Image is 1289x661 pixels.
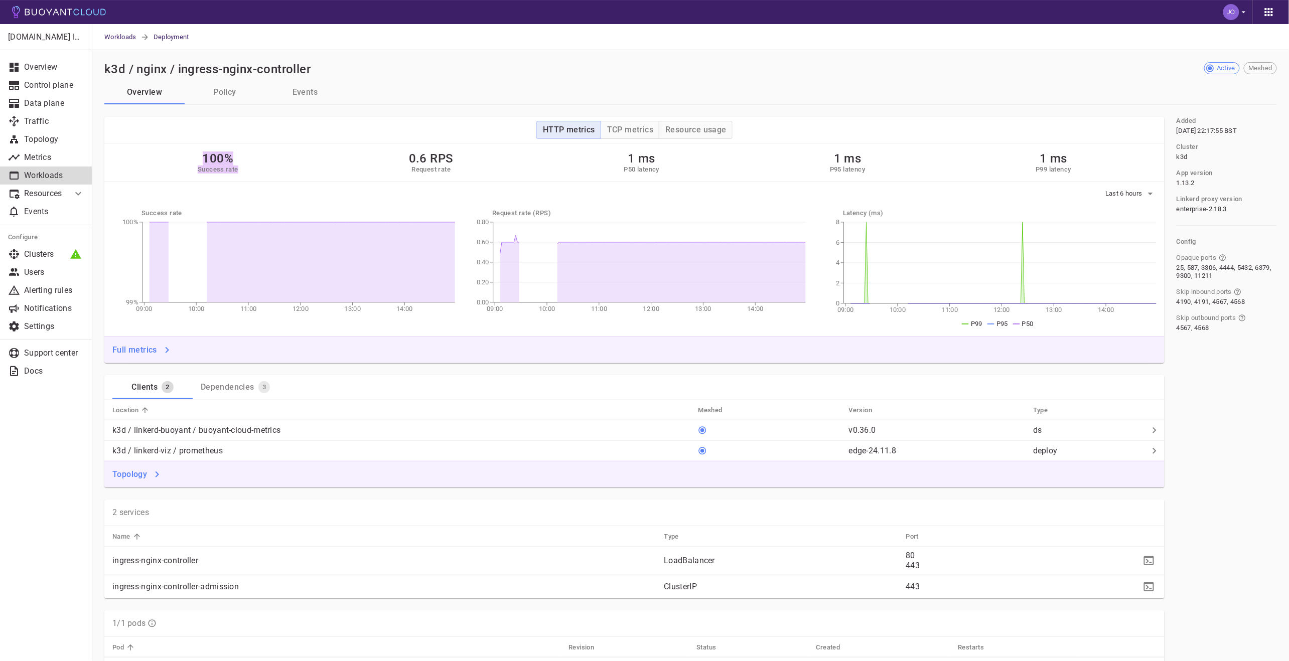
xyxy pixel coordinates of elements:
[477,219,489,226] tspan: 0.80
[643,305,660,312] tspan: 12:00
[24,62,84,72] p: Overview
[1234,288,1242,296] svg: Ports that bypass the Linkerd proxy for incoming connections
[958,643,984,651] h5: Restarts
[624,166,659,174] h5: P50 latency
[1033,425,1144,435] p: ds
[1177,264,1275,280] span: 25, 587, 3306, 4444, 5432, 6379, 9300, 11211
[591,305,608,312] tspan: 11:00
[695,305,712,312] tspan: 13:00
[568,643,607,652] span: Revision
[258,383,270,391] span: 3
[1033,446,1144,456] p: deploy
[849,446,897,455] p: edge-24.11.8
[1223,4,1239,20] img: Joe Fuller
[1177,117,1196,125] h5: Added
[24,249,84,259] p: Clusters
[747,305,764,312] tspan: 14:00
[1213,64,1239,72] span: Active
[836,300,840,307] tspan: 0
[1046,306,1063,313] tspan: 13:00
[568,643,594,651] h5: Revision
[836,259,840,267] tspan: 4
[148,619,157,628] svg: Running pods in current release / Expected pods
[24,116,84,126] p: Traffic
[112,643,137,652] span: Pod
[816,643,840,651] h5: Created
[698,406,722,414] h5: Meshed
[108,465,165,483] a: Topology
[696,643,716,651] h5: Status
[240,305,257,312] tspan: 11:00
[664,556,898,566] p: LoadBalancer
[942,306,958,313] tspan: 11:00
[906,532,932,541] span: Port
[112,618,146,628] p: 1/1 pods
[265,80,345,104] button: Events
[1177,324,1209,332] span: 4567, 4568
[849,425,876,435] p: v0.36.0
[112,532,144,541] span: Name
[104,24,140,50] span: Workloads
[112,556,656,566] p: ingress-nginx-controller
[1098,306,1114,313] tspan: 14:00
[906,561,1037,571] p: 443
[24,366,84,376] p: Docs
[197,378,254,392] div: Dependencies
[1238,314,1246,322] svg: Ports that bypass the Linkerd proxy for outgoing connections
[1177,238,1277,246] h5: Config
[1177,288,1232,296] span: Skip inbound ports
[698,406,735,415] span: Meshed
[293,305,309,312] tspan: 12:00
[664,533,679,541] h5: Type
[104,62,311,76] h2: k3d / nginx / ingress-nginx-controller
[112,469,147,479] h4: Topology
[994,306,1011,313] tspan: 12:00
[477,279,489,286] tspan: 0.20
[664,582,898,592] p: ClusterIP
[24,134,84,144] p: Topology
[836,279,840,287] tspan: 2
[112,425,281,435] p: k3d / linkerd-buoyant / buoyant-cloud-metrics
[1036,151,1071,166] h2: 1 ms
[906,582,1037,592] p: 443
[1244,64,1276,72] span: Meshed
[112,345,157,355] h4: Full metrics
[112,406,152,415] span: Location
[1177,205,1227,213] span: enterprise-2.18.3
[906,533,919,541] h5: Port
[8,32,84,42] p: [DOMAIN_NAME] labs
[1177,143,1199,151] h5: Cluster
[543,125,595,135] h4: HTTP metrics
[112,508,149,518] p: 2 services
[1141,556,1157,564] span: kubectl -n nginx describe service ingress-nginx-controller
[906,551,1037,561] p: 80
[185,80,265,104] button: Policy
[1177,127,1237,135] span: Tue, 02 Sep 2025 21:17:55 UTC
[1105,186,1157,201] button: Last 6 hours
[1105,190,1144,198] span: Last 6 hours
[112,406,138,414] h5: Location
[8,233,84,241] h5: Configure
[193,375,278,399] a: Dependencies3
[24,321,84,332] p: Settings
[1036,166,1071,174] h5: P99 latency
[836,219,840,226] tspan: 8
[24,152,84,162] p: Metrics
[409,166,454,174] h5: Request rate
[104,80,185,104] a: Overview
[536,121,601,139] button: HTTP metrics
[126,299,138,306] tspan: 99%
[659,121,733,139] button: Resource usage
[836,239,840,246] tspan: 6
[112,643,124,651] h5: Pod
[971,320,982,327] span: P99
[1177,179,1195,187] span: 1.13.2
[108,341,175,359] button: Full metrics
[112,446,223,456] p: k3d / linkerd-viz / prometheus
[198,151,238,166] h2: 100%
[24,171,84,181] p: Workloads
[1177,195,1242,203] h5: Linkerd proxy version
[409,151,454,166] h2: 0.6 RPS
[141,209,455,217] h5: Success rate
